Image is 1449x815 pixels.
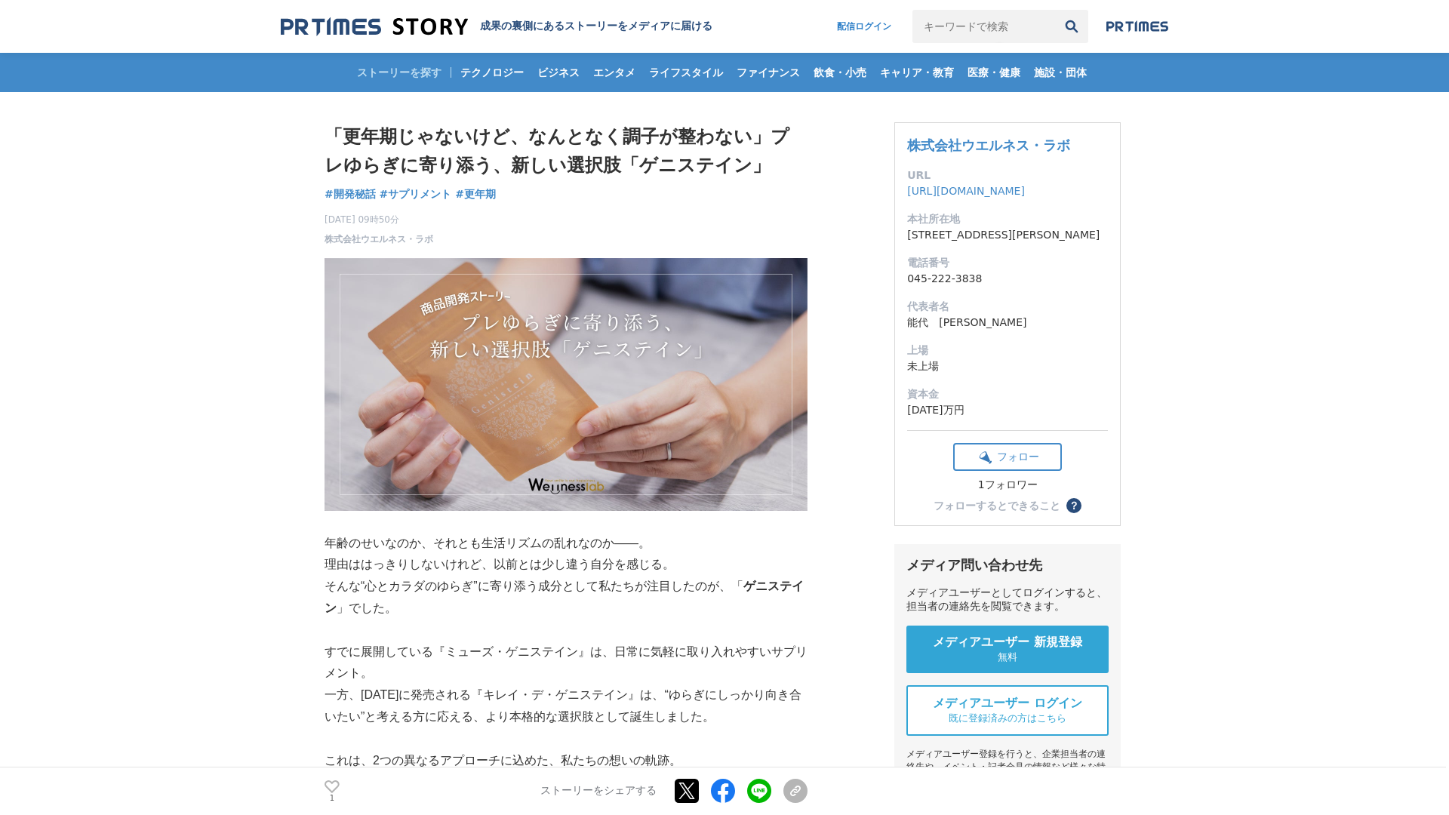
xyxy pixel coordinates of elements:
[455,186,496,202] a: #更年期
[380,186,452,202] a: #サプリメント
[325,232,433,246] a: 株式会社ウエルネス・ラボ
[953,443,1062,471] button: フォロー
[907,185,1025,197] a: [URL][DOMAIN_NAME]
[1069,500,1079,511] span: ？
[643,53,729,92] a: ライフスタイル
[643,66,729,79] span: ライフスタイル
[281,17,468,37] img: 成果の裏側にあるストーリーをメディアに届ける
[912,10,1055,43] input: キーワードで検索
[1028,66,1093,79] span: 施設・団体
[587,53,641,92] a: エンタメ
[731,66,806,79] span: ファイナンス
[906,748,1109,812] div: メディアユーザー登録を行うと、企業担当者の連絡先や、イベント・記者会見の情報など様々な特記情報を閲覧できます。 ※内容はストーリー・プレスリリースにより異なります。
[907,386,1108,402] dt: 資本金
[587,66,641,79] span: エンタメ
[540,785,657,798] p: ストーリーをシェアする
[325,684,808,728] p: 一方、[DATE]に発売される『キレイ・デ・ゲニステイン』は、“ゆらぎにしっかり向き合いたい”と考える方に応える、より本格的な選択肢として誕生しました。
[961,66,1026,79] span: 医療・健康
[906,626,1109,673] a: メディアユーザー 新規登録 無料
[480,20,712,33] h2: 成果の裏側にあるストーリーをメディアに届ける
[1066,498,1081,513] button: ？
[907,211,1108,227] dt: 本社所在地
[325,750,808,772] p: これは、2つの異なるアプローチに込めた、私たちの想いの軌跡。
[934,500,1060,511] div: フォローするとできること
[325,576,808,620] p: そんな“心とカラダのゆらぎ”に寄り添う成分として私たちが注目したのが、「 」でした。
[907,255,1108,271] dt: 電話番号
[907,299,1108,315] dt: 代表者名
[961,53,1026,92] a: 医療・健康
[731,53,806,92] a: ファイナンス
[907,402,1108,418] dd: [DATE]万円
[953,478,1062,492] div: 1フォロワー
[808,53,872,92] a: 飲食・小売
[325,795,340,802] p: 1
[325,186,376,202] a: #開発秘話
[454,66,530,79] span: テクノロジー
[906,556,1109,574] div: メディア問い合わせ先
[325,641,808,685] p: すでに展開している『ミューズ・ゲニステイン』は、日常に気軽に取り入れやすいサプリメント。
[933,635,1082,650] span: メディアユーザー 新規登録
[1106,20,1168,32] img: prtimes
[325,187,376,201] span: #開発秘話
[907,227,1108,243] dd: [STREET_ADDRESS][PERSON_NAME]
[907,343,1108,358] dt: 上場
[906,586,1109,614] div: メディアユーザーとしてログインすると、担当者の連絡先を閲覧できます。
[325,258,808,511] img: thumbnail_b0089fe0-73f0-11f0-aab0-07febd24d75d.png
[325,213,433,226] span: [DATE] 09時50分
[531,53,586,92] a: ビジネス
[874,66,960,79] span: キャリア・教育
[933,696,1082,712] span: メディアユーザー ログイン
[325,533,808,555] p: 年齢のせいなのか、それとも生活リズムの乱れなのか――。
[325,122,808,180] h1: 「更年期じゃないけど、なんとなく調子が整わない」プレゆらぎに寄り添う、新しい選択肢「ゲニステイン」
[907,271,1108,287] dd: 045-222-3838
[325,554,808,576] p: 理由ははっきりしないけれど、以前とは少し違う自分を感じる。
[822,10,906,43] a: 配信ログイン
[1055,10,1088,43] button: 検索
[281,17,712,37] a: 成果の裏側にあるストーリーをメディアに届ける 成果の裏側にあるストーリーをメディアに届ける
[325,580,804,614] strong: ゲニステイン
[531,66,586,79] span: ビジネス
[907,315,1108,331] dd: 能代 [PERSON_NAME]
[1028,53,1093,92] a: 施設・団体
[455,187,496,201] span: #更年期
[907,137,1070,153] a: 株式会社ウエルネス・ラボ
[907,168,1108,183] dt: URL
[808,66,872,79] span: 飲食・小売
[907,358,1108,374] dd: 未上場
[454,53,530,92] a: テクノロジー
[380,187,452,201] span: #サプリメント
[874,53,960,92] a: キャリア・教育
[906,685,1109,736] a: メディアユーザー ログイン 既に登録済みの方はこちら
[998,650,1017,664] span: 無料
[949,712,1066,725] span: 既に登録済みの方はこちら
